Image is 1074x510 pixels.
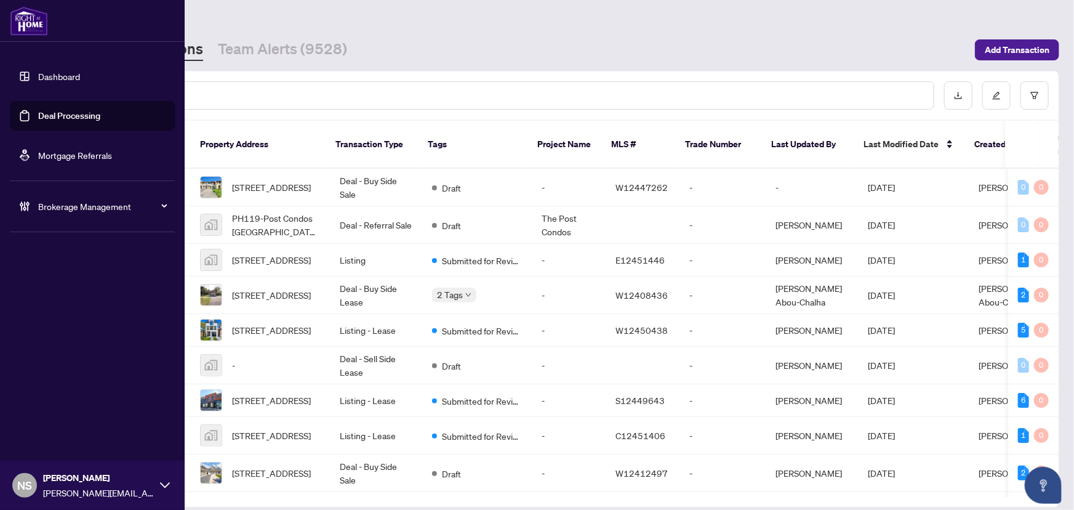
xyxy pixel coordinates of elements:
div: 0 [1018,358,1029,373]
button: edit [982,81,1011,110]
div: 0 [1034,180,1049,195]
td: - [532,244,606,277]
span: [PERSON_NAME] [979,430,1045,441]
span: Draft [442,219,461,232]
div: 0 [1034,288,1049,302]
span: [STREET_ADDRESS] [232,323,311,337]
div: 2 [1018,288,1029,302]
img: thumbnail-img [201,177,222,198]
td: - [679,455,766,492]
span: down [465,292,471,298]
span: [PERSON_NAME] [979,325,1045,336]
td: - [532,455,606,492]
th: Last Modified Date [854,121,964,169]
td: - [679,347,766,384]
img: thumbnail-img [201,390,222,411]
span: [DATE] [868,289,895,301]
div: 0 [1034,393,1049,408]
a: Dashboard [38,71,80,82]
td: Deal - Sell Side Lease [330,347,422,384]
td: - [532,314,606,347]
td: - [679,384,766,417]
span: Brokerage Management [38,200,166,213]
td: [PERSON_NAME] [766,384,858,417]
span: download [954,91,963,100]
span: [DATE] [868,182,895,193]
th: Last Updated By [761,121,854,169]
img: thumbnail-img [201,320,222,341]
span: W12408436 [615,289,668,301]
td: Deal - Referral Sale [330,206,422,244]
td: - [679,417,766,455]
td: Listing - Lease [330,417,422,455]
span: W12447262 [615,182,668,193]
img: thumbnail-img [201,425,222,446]
span: [DATE] [868,219,895,230]
td: [PERSON_NAME] [766,314,858,347]
button: Open asap [1025,467,1062,504]
th: MLS # [601,121,675,169]
a: Team Alerts (9528) [218,39,347,61]
td: - [532,417,606,455]
span: [DATE] [868,325,895,336]
span: W12450438 [615,325,668,336]
span: [STREET_ADDRESS] [232,466,311,480]
td: [PERSON_NAME] Abou-Chalha [766,277,858,314]
div: 2 [1018,466,1029,480]
span: W12412497 [615,467,668,479]
div: 1 [1018,253,1029,267]
span: [DATE] [868,395,895,406]
th: Property Address [190,121,326,169]
span: Submitted for Review [442,324,522,338]
span: Submitted for Review [442,254,522,267]
span: Draft [442,467,461,480]
img: thumbnail-img [201,214,222,235]
a: Deal Processing [38,110,100,121]
button: download [944,81,972,110]
span: Draft [442,181,461,195]
td: Listing - Lease [330,314,422,347]
a: Mortgage Referrals [38,150,112,161]
td: - [679,244,766,277]
span: [DATE] [868,467,895,479]
span: Submitted for Review [442,429,522,443]
div: 0 [1018,217,1029,232]
span: [DATE] [868,430,895,441]
div: 1 [1018,428,1029,443]
span: [STREET_ADDRESS] [232,288,311,302]
td: - [532,347,606,384]
th: Trade Number [675,121,761,169]
td: - [679,277,766,314]
th: Created By [964,121,1038,169]
div: 0 [1034,323,1049,338]
td: [PERSON_NAME] [766,206,858,244]
span: [PERSON_NAME] [979,254,1045,265]
span: [STREET_ADDRESS] [232,253,311,267]
td: - [679,206,766,244]
span: 2 Tags [437,288,463,302]
img: thumbnail-img [201,463,222,484]
td: - [766,169,858,206]
th: Tags [418,121,527,169]
td: Deal - Buy Side Sale [330,169,422,206]
span: E12451446 [615,254,665,265]
td: Deal - Buy Side Lease [330,277,422,314]
td: [PERSON_NAME] [766,455,858,492]
span: Draft [442,359,461,373]
td: [PERSON_NAME] [766,244,858,277]
span: [DATE] [868,254,895,265]
span: edit [992,91,1001,100]
th: Transaction Type [326,121,418,169]
td: Listing [330,244,422,277]
span: [PERSON_NAME] [979,360,1045,371]
span: [PERSON_NAME] [43,471,154,485]
th: Project Name [527,121,601,169]
span: S12449643 [615,395,665,406]
div: 0 [1034,428,1049,443]
div: 5 [1018,323,1029,338]
span: Submitted for Review [442,394,522,408]
img: thumbnail-img [201,355,222,376]
span: [PERSON_NAME] [979,219,1045,230]
img: thumbnail-img [201,285,222,306]
span: filter [1030,91,1039,100]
